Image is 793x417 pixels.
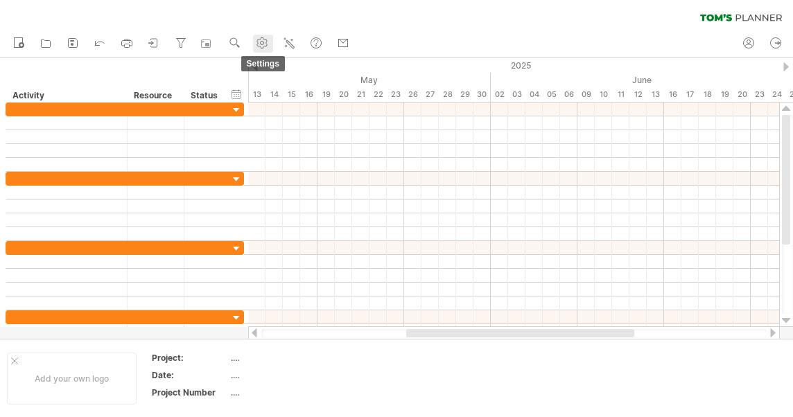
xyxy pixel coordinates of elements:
div: Monday, 19 May 2025 [317,87,335,102]
div: Friday, 30 May 2025 [473,87,491,102]
div: Monday, 2 June 2025 [491,87,508,102]
div: Resource [134,89,176,103]
div: Monday, 9 June 2025 [577,87,595,102]
div: Wednesday, 28 May 2025 [439,87,456,102]
div: .... [231,387,347,398]
div: Date: [152,369,228,381]
div: Tuesday, 20 May 2025 [335,87,352,102]
div: Thursday, 15 May 2025 [283,87,300,102]
div: .... [231,369,347,381]
div: Friday, 23 May 2025 [387,87,404,102]
div: Monday, 26 May 2025 [404,87,421,102]
div: Monday, 16 June 2025 [664,87,681,102]
div: Thursday, 22 May 2025 [369,87,387,102]
div: Thursday, 12 June 2025 [629,87,647,102]
div: Wednesday, 14 May 2025 [265,87,283,102]
div: Tuesday, 24 June 2025 [768,87,785,102]
div: May 2025 [110,73,491,87]
div: Wednesday, 11 June 2025 [612,87,629,102]
div: Thursday, 19 June 2025 [716,87,733,102]
div: Friday, 13 June 2025 [647,87,664,102]
div: Thursday, 29 May 2025 [456,87,473,102]
div: Tuesday, 17 June 2025 [681,87,699,102]
div: Thursday, 5 June 2025 [543,87,560,102]
div: Friday, 20 June 2025 [733,87,751,102]
span: settings [241,56,285,71]
div: Activity [12,89,119,103]
div: Add your own logo [7,353,137,405]
div: Friday, 6 June 2025 [560,87,577,102]
a: settings [253,35,273,53]
div: Project: [152,352,228,364]
div: Tuesday, 3 June 2025 [508,87,525,102]
div: Project Number [152,387,228,398]
div: Wednesday, 4 June 2025 [525,87,543,102]
div: Tuesday, 10 June 2025 [595,87,612,102]
div: Friday, 16 May 2025 [300,87,317,102]
div: Monday, 23 June 2025 [751,87,768,102]
div: Tuesday, 27 May 2025 [421,87,439,102]
div: Status [191,89,221,103]
div: Wednesday, 21 May 2025 [352,87,369,102]
div: Tuesday, 13 May 2025 [248,87,265,102]
div: .... [231,352,347,364]
div: Wednesday, 18 June 2025 [699,87,716,102]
